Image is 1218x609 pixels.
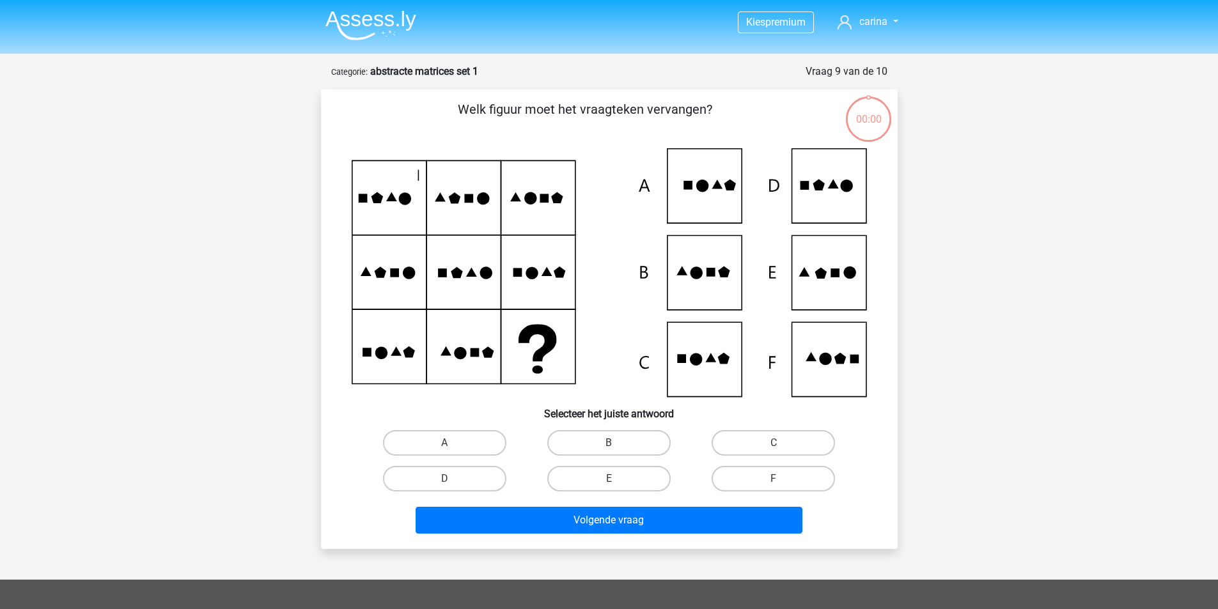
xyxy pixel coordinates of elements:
[547,430,671,456] label: B
[331,67,368,77] small: Categorie:
[712,466,835,491] label: F
[341,397,877,420] h6: Selecteer het juiste antwoord
[383,430,506,456] label: A
[746,16,765,28] span: Kies
[832,14,903,29] a: carina
[845,95,893,127] div: 00:00
[370,65,478,77] strong: abstracte matrices set 1
[712,430,835,456] label: C
[765,16,806,28] span: premium
[859,15,887,27] span: carina
[738,13,813,31] a: Kiespremium
[325,10,416,40] img: Assessly
[416,507,802,534] button: Volgende vraag
[547,466,671,491] label: E
[341,100,829,138] p: Welk figuur moet het vraagteken vervangen?
[383,466,506,491] label: D
[806,64,887,79] div: Vraag 9 van de 10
